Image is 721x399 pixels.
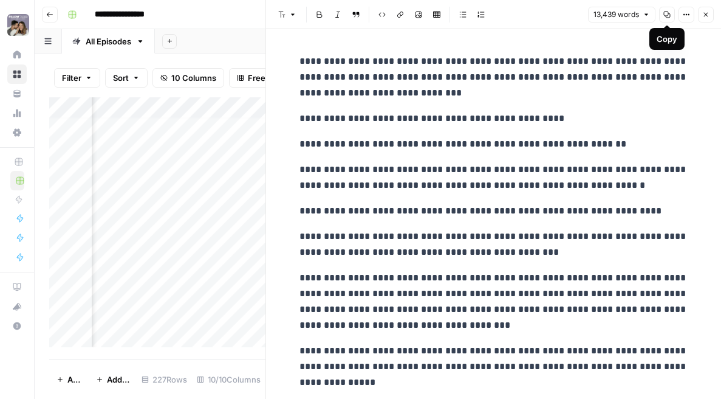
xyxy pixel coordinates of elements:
[62,72,81,84] span: Filter
[192,370,265,389] div: 10/10 Columns
[588,7,655,23] button: 13,439 words
[248,72,310,84] span: Freeze Columns
[54,68,100,88] button: Filter
[67,373,81,386] span: Add Row
[107,373,129,386] span: Add 10 Rows
[137,370,192,389] div: 227 Rows
[229,68,318,88] button: Freeze Columns
[113,72,129,84] span: Sort
[105,68,148,88] button: Sort
[62,29,155,54] a: All Episodes
[7,297,27,316] button: What's new?
[7,10,27,40] button: Workspace: VM Therapy
[7,45,27,64] a: Home
[8,297,26,316] div: What's new?
[89,370,137,389] button: Add 10 Rows
[657,33,677,45] div: Copy
[7,103,27,123] a: Usage
[86,35,131,47] div: All Episodes
[49,370,89,389] button: Add Row
[7,64,27,84] a: Browse
[7,277,27,297] a: AirOps Academy
[7,316,27,336] button: Help + Support
[7,14,29,36] img: VM Therapy Logo
[7,123,27,142] a: Settings
[7,84,27,103] a: Your Data
[593,9,639,20] span: 13,439 words
[152,68,224,88] button: 10 Columns
[171,72,216,84] span: 10 Columns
